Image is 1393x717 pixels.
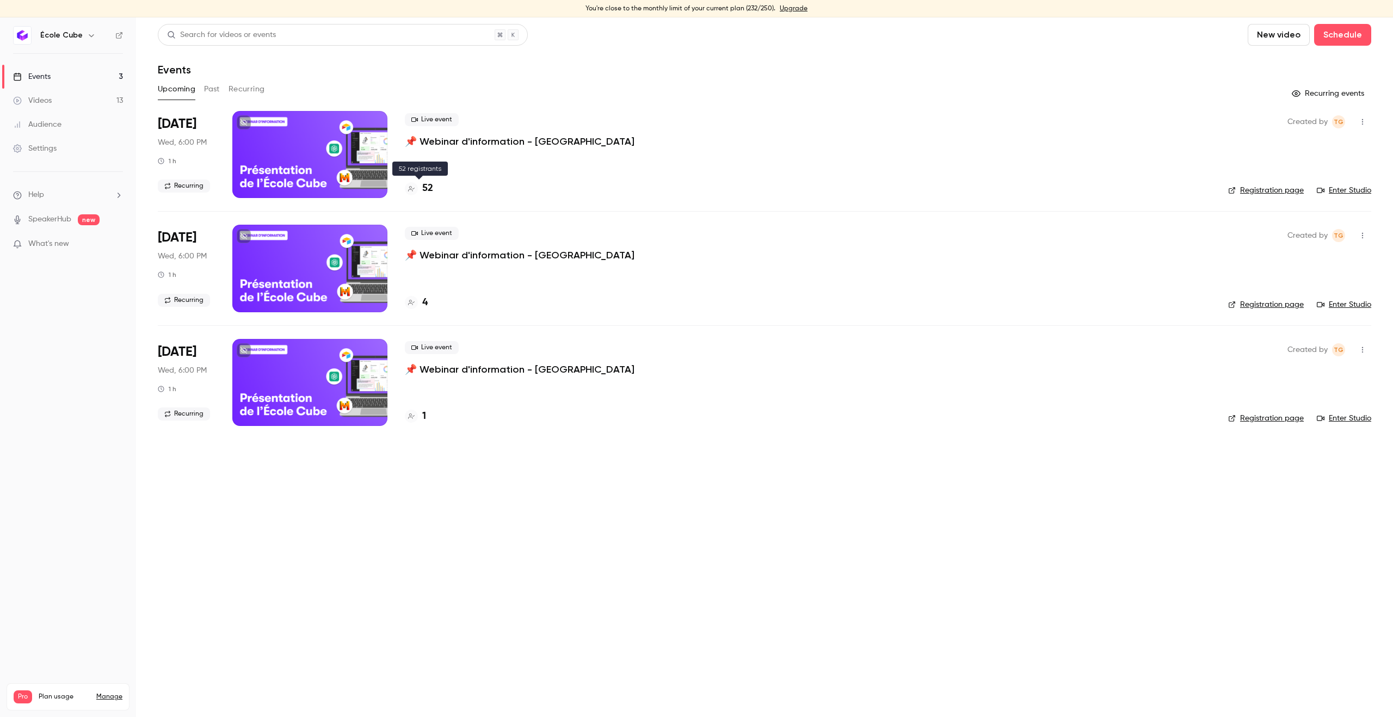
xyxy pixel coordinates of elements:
[1334,229,1343,242] span: TG
[110,239,123,249] iframe: Noticeable Trigger
[204,81,220,98] button: Past
[13,189,123,201] li: help-dropdown-opener
[422,181,433,196] h4: 52
[158,229,196,246] span: [DATE]
[158,63,191,76] h1: Events
[28,214,71,225] a: SpeakerHub
[158,225,215,312] div: Sep 24 Wed, 6:00 PM (Europe/Paris)
[158,251,207,262] span: Wed, 6:00 PM
[158,365,207,376] span: Wed, 6:00 PM
[40,30,83,41] h6: École Cube
[158,157,176,165] div: 1 h
[158,115,196,133] span: [DATE]
[1332,229,1345,242] span: Thomas Groc
[96,693,122,701] a: Manage
[158,180,210,193] span: Recurring
[13,95,52,106] div: Videos
[14,27,31,44] img: École Cube
[1228,185,1304,196] a: Registration page
[28,238,69,250] span: What's new
[158,111,215,198] div: Sep 10 Wed, 6:00 PM (Europe/Paris)
[158,385,176,393] div: 1 h
[28,189,44,201] span: Help
[1287,343,1328,356] span: Created by
[1287,115,1328,128] span: Created by
[158,137,207,148] span: Wed, 6:00 PM
[13,119,61,130] div: Audience
[1314,24,1371,46] button: Schedule
[1317,413,1371,424] a: Enter Studio
[14,690,32,703] span: Pro
[1317,299,1371,310] a: Enter Studio
[13,143,57,154] div: Settings
[405,363,634,376] a: 📌 Webinar d'information - [GEOGRAPHIC_DATA]
[1228,299,1304,310] a: Registration page
[39,693,90,701] span: Plan usage
[1228,413,1304,424] a: Registration page
[229,81,265,98] button: Recurring
[405,341,459,354] span: Live event
[405,409,426,424] a: 1
[405,135,634,148] a: 📌 Webinar d'information - [GEOGRAPHIC_DATA]
[422,409,426,424] h4: 1
[405,113,459,126] span: Live event
[13,71,51,82] div: Events
[422,295,428,310] h4: 4
[1287,229,1328,242] span: Created by
[1287,85,1371,102] button: Recurring events
[167,29,276,41] div: Search for videos or events
[78,214,100,225] span: new
[158,81,195,98] button: Upcoming
[158,270,176,279] div: 1 h
[1334,343,1343,356] span: TG
[405,295,428,310] a: 4
[158,407,210,421] span: Recurring
[158,294,210,307] span: Recurring
[1334,115,1343,128] span: TG
[405,181,433,196] a: 52
[158,339,215,426] div: Oct 8 Wed, 6:00 PM (Europe/Paris)
[1332,115,1345,128] span: Thomas Groc
[1248,24,1310,46] button: New video
[1317,185,1371,196] a: Enter Studio
[158,343,196,361] span: [DATE]
[405,249,634,262] a: 📌 Webinar d'information - [GEOGRAPHIC_DATA]
[780,4,808,13] a: Upgrade
[1332,343,1345,356] span: Thomas Groc
[405,227,459,240] span: Live event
